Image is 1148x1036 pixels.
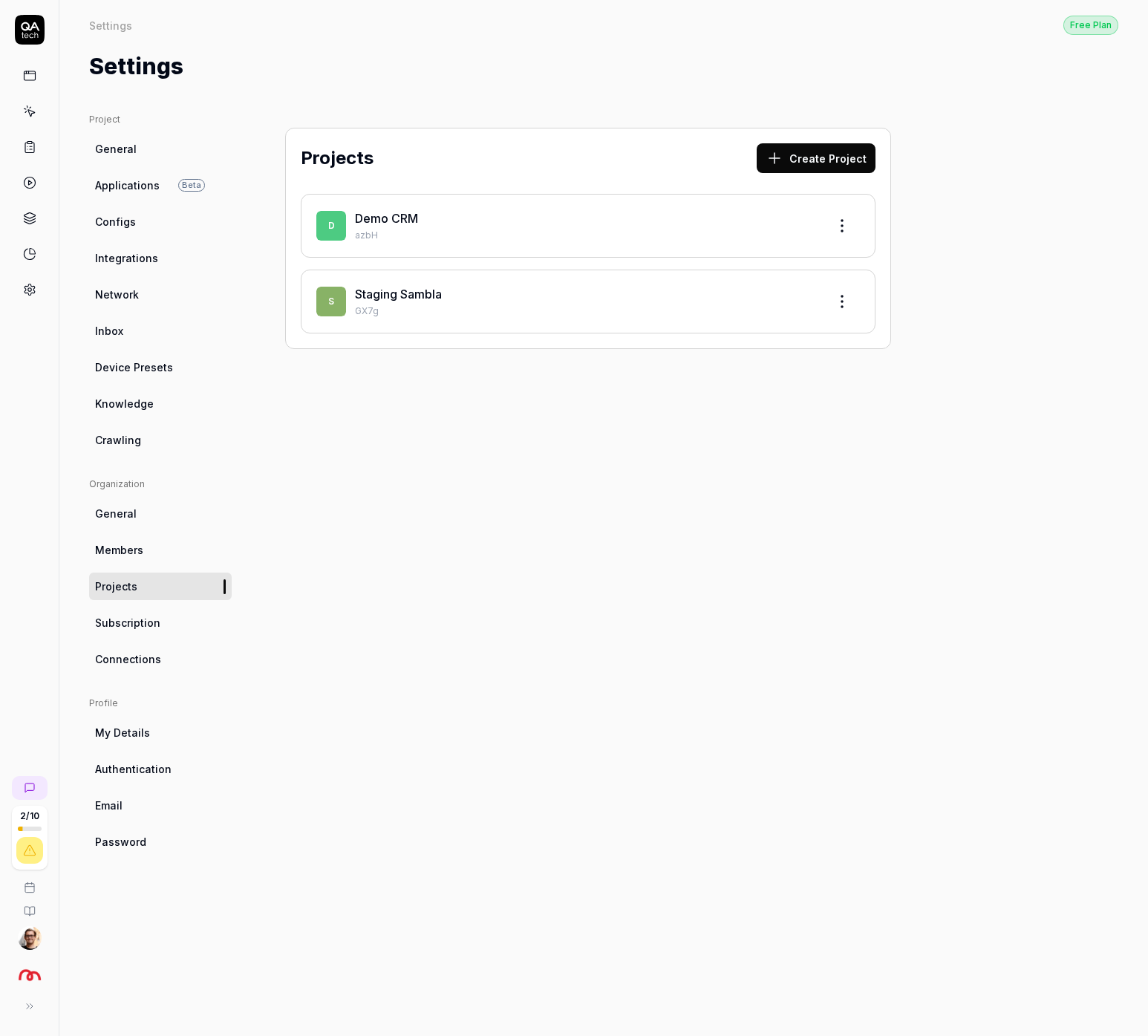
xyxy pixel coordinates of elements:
a: Projects [89,573,232,600]
a: Password [89,828,232,856]
img: Sambla Logo [16,962,43,988]
a: Network [89,281,232,308]
span: General [95,141,137,157]
a: My Details [89,719,232,746]
div: Free Plan [1063,16,1118,35]
a: Crawling [89,426,232,454]
a: Integrations [89,244,232,272]
img: 704fe57e-bae9-4a0d-8bcb-c4203d9f0bb2.jpeg [18,926,42,950]
span: Authentication [95,761,172,777]
span: Email [95,798,123,813]
span: Projects [95,579,137,594]
a: ApplicationsBeta [89,172,232,199]
a: Members [89,536,232,564]
span: Network [95,287,139,302]
span: Integrations [95,250,158,266]
a: Authentication [89,755,232,783]
button: Create Project [757,143,875,173]
div: Project [89,113,232,126]
a: Subscription [89,609,232,636]
span: Device Presets [95,359,173,375]
a: Staging Sambla [355,287,442,302]
span: Crawling [95,432,141,448]
span: Applications [95,177,160,193]
a: Documentation [6,893,53,917]
span: Connections [95,651,161,667]
button: Sambla Logo [6,950,53,991]
a: New conversation [12,776,48,800]
span: 2 / 10 [20,812,39,821]
a: Configs [89,208,232,235]
h1: Settings [89,50,183,83]
a: Book a call with us [6,870,53,893]
div: Settings [89,18,132,33]
span: Members [95,542,143,558]
div: Organization [89,478,232,491]
a: Connections [89,645,232,673]
span: Password [95,834,146,850]
a: Email [89,792,232,819]
a: Knowledge [89,390,232,417]
a: General [89,500,232,527]
button: Free Plan [1063,15,1118,35]
a: General [89,135,232,163]
span: Subscription [95,615,160,631]
p: GX7g [355,304,815,318]
span: My Details [95,725,150,740]
span: Configs [95,214,136,229]
span: Inbox [95,323,123,339]
h2: Projects [301,145,374,172]
span: General [95,506,137,521]
div: Profile [89,697,232,710]
a: Demo CRM [355,211,418,226]
p: azbH [355,229,815,242]
a: Inbox [89,317,232,345]
a: Device Presets [89,354,232,381]
span: Knowledge [95,396,154,411]
span: Beta [178,179,205,192]
span: S [316,287,346,316]
span: D [316,211,346,241]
